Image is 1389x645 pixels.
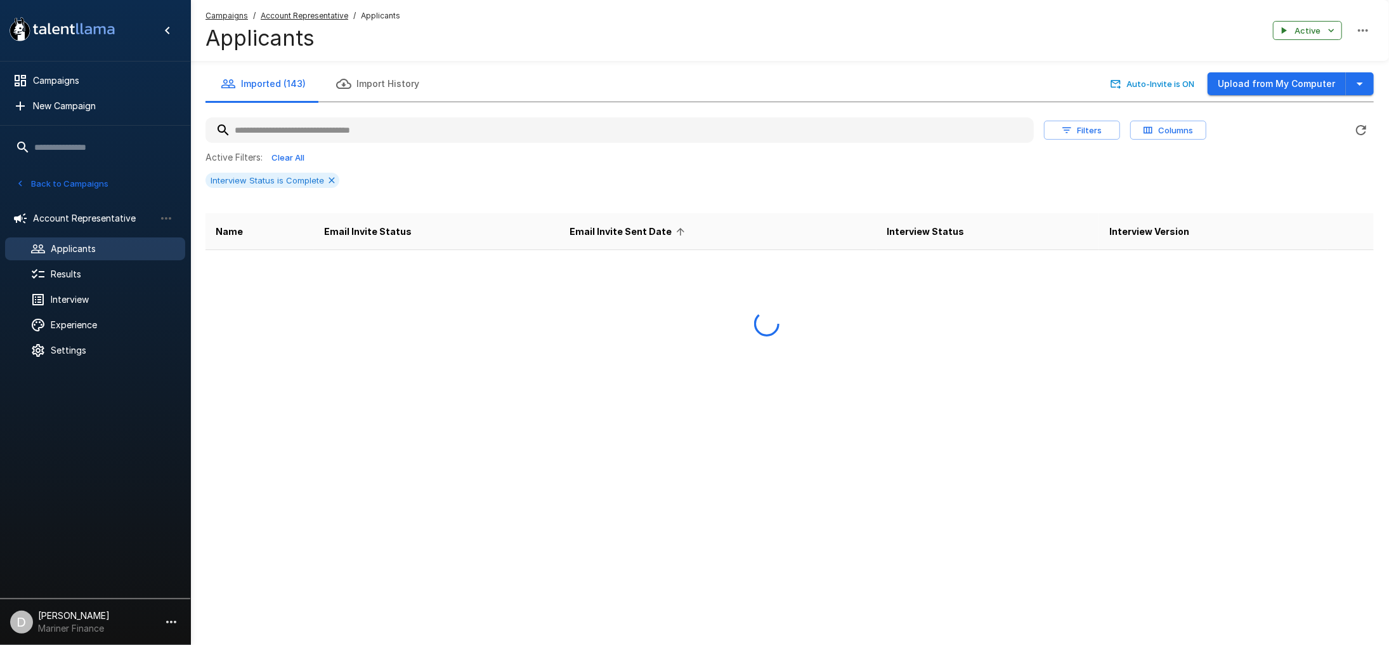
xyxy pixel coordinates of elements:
button: Columns [1130,121,1206,140]
span: Interview Status is Complete [205,175,329,185]
button: Auto-Invite is ON [1108,74,1197,94]
span: Email Invite Status [324,224,412,239]
span: Interview Version [1109,224,1189,239]
span: Interview Status [887,224,964,239]
span: Email Invite Sent Date [570,224,689,239]
button: Upload from My Computer [1208,72,1346,96]
span: / [353,10,356,22]
span: / [253,10,256,22]
button: Filters [1044,121,1120,140]
button: Import History [321,66,434,102]
u: Campaigns [205,11,248,20]
button: Refreshing... [1348,117,1374,143]
h4: Applicants [205,25,400,51]
button: Active [1273,21,1342,41]
div: Interview Status is Complete [205,173,339,188]
u: Account Representative [261,11,348,20]
button: Clear All [268,148,308,168]
span: Name [216,224,243,239]
span: Applicants [361,10,400,22]
button: Imported (143) [205,66,321,102]
p: Active Filters: [205,151,263,164]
